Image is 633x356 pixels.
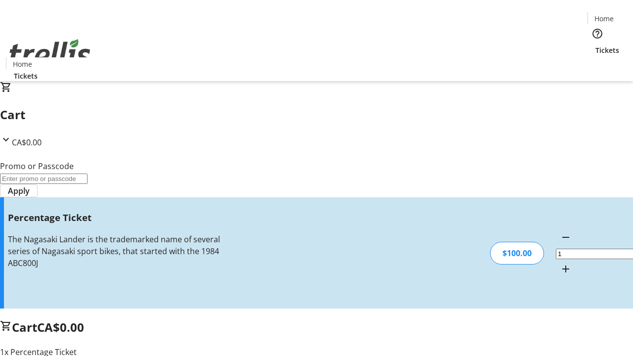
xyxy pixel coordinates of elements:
[556,227,576,247] button: Decrement by one
[13,59,32,69] span: Home
[588,24,607,44] button: Help
[12,137,42,148] span: CA$0.00
[595,45,619,55] span: Tickets
[588,45,627,55] a: Tickets
[6,28,94,78] img: Orient E2E Organization n8Uh8VXFSN's Logo
[556,259,576,279] button: Increment by one
[588,55,607,75] button: Cart
[8,185,30,197] span: Apply
[8,211,224,224] h3: Percentage Ticket
[490,242,544,265] div: $100.00
[6,71,45,81] a: Tickets
[8,233,224,269] div: The Nagasaki Lander is the trademarked name of several series of Nagasaki sport bikes, that start...
[6,59,38,69] a: Home
[594,13,614,24] span: Home
[14,71,38,81] span: Tickets
[588,13,620,24] a: Home
[37,319,84,335] span: CA$0.00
